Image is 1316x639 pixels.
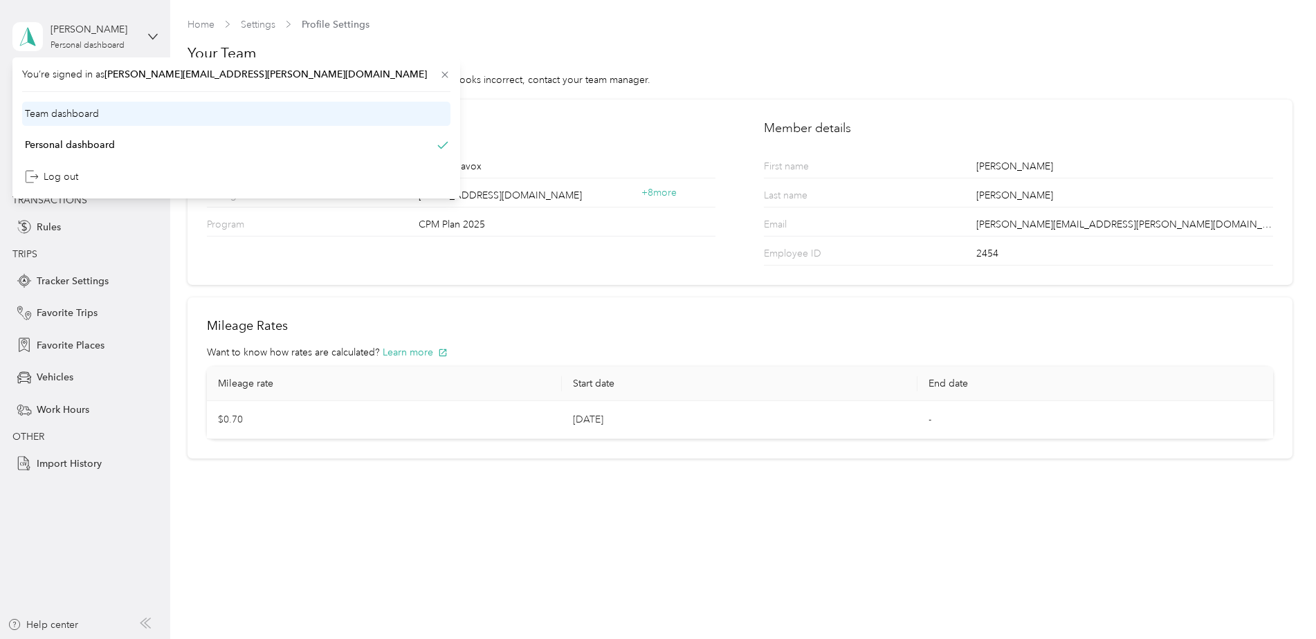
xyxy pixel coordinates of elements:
span: Work Hours [37,402,89,417]
div: This is the information associated with your team account. If it looks incorrect, contact your te... [188,73,1292,87]
div: Tobii Dynavox [419,159,715,178]
p: Employee ID [764,246,870,265]
div: Team dashboard [25,106,99,121]
div: Personal dashboard [51,41,125,50]
td: $0.70 [207,401,563,439]
p: Email [764,217,870,236]
h1: Your Team [188,44,1292,63]
span: [PERSON_NAME][EMAIL_ADDRESS][PERSON_NAME][DOMAIN_NAME] [104,68,427,80]
p: Last name [764,188,870,207]
th: End date [917,367,1273,401]
span: + 8 more [641,187,677,198]
iframe: Everlance-gr Chat Button Frame [1239,562,1316,639]
span: TRIPS [12,248,37,260]
button: Help center [8,618,78,632]
span: TRANSACTIONS [12,194,87,206]
h2: Mileage Rates [207,317,1273,335]
span: Vehicles [37,370,73,385]
div: [PERSON_NAME] [976,188,1273,207]
span: [EMAIL_ADDRESS][DOMAIN_NAME] [419,188,641,203]
div: [PERSON_NAME] [51,22,137,37]
div: Personal dashboard [25,138,115,152]
span: Favorite Places [37,338,104,353]
div: CPM Plan 2025 [419,217,715,236]
span: You’re signed in as [22,67,450,82]
a: Settings [241,19,275,30]
button: Learn more [383,345,448,360]
p: First name [764,159,870,178]
div: [PERSON_NAME] [976,159,1273,178]
span: Favorite Trips [37,306,98,320]
div: Want to know how rates are calculated? [207,345,1273,360]
td: [DATE] [562,401,917,439]
h2: Member details [764,119,1272,138]
span: Import History [37,456,102,471]
span: Tracker Settings [37,274,109,288]
td: - [917,401,1273,439]
th: Mileage rate [207,367,563,401]
div: [PERSON_NAME][EMAIL_ADDRESS][PERSON_NAME][DOMAIN_NAME] [976,217,1273,236]
span: Rules [37,220,61,234]
h2: Team details [207,119,715,138]
span: Profile Settings [302,17,369,32]
th: Start date [562,367,917,401]
div: Log out [25,169,78,184]
span: OTHER [12,431,44,443]
p: Program [207,217,313,236]
a: Home [188,19,214,30]
div: 2454 [976,246,1273,265]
